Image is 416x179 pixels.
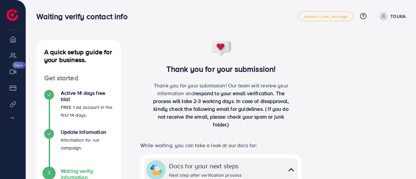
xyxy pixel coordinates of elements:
[169,172,242,178] div: Next step after verification process
[36,129,121,168] li: Update Information
[298,11,353,21] a: adreach_new_package
[131,64,311,74] h3: Thank you for your submission!
[36,12,133,21] h3: Waiting verify contact info
[150,164,162,176] img: collapse
[304,14,347,19] span: adreach_new_package
[140,141,302,149] p: While waiting, you can take a look at our docs for:
[36,74,121,82] h4: Get started
[61,129,113,135] h4: Update Information
[47,169,50,176] span: 3
[61,103,113,119] p: FREE 1 ad account in the first 14 days.
[61,90,113,102] h4: Active 14 days free trial
[61,136,113,152] p: Information for run campaign.
[36,48,121,64] h4: A quick setup guide for your business.
[36,90,121,129] li: Active 14 days free trial
[153,90,289,128] span: respond to your email verification. The process will take 2-3 working days. In case of disapprova...
[6,9,18,21] img: logo
[287,165,296,174] img: collapse
[169,161,242,171] div: Docs for your next steps
[210,40,232,57] img: success
[390,12,406,20] p: TOUKA
[149,82,293,128] p: Thank you for your submission! Our team will review your information and
[377,12,406,20] a: TOUKA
